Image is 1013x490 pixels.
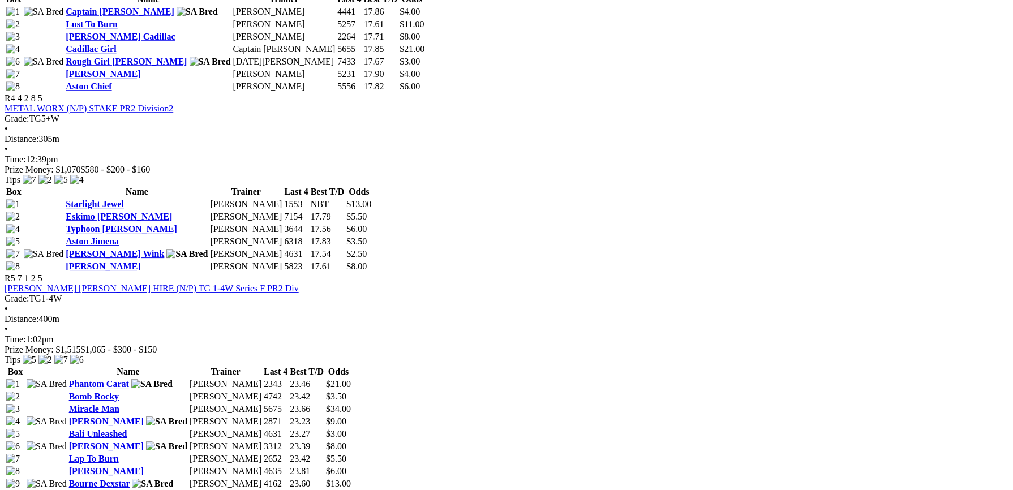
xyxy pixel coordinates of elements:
a: Bali Unleashed [69,429,127,439]
td: [PERSON_NAME] [210,248,283,260]
span: Time: [5,334,26,344]
img: SA Bred [190,57,231,67]
span: $21.00 [400,44,424,54]
img: 2 [38,175,52,185]
img: 4 [6,416,20,427]
a: Typhoon [PERSON_NAME] [66,224,177,234]
img: 7 [6,69,20,79]
td: [PERSON_NAME] [233,81,336,92]
td: 17.71 [363,31,398,42]
span: $21.00 [326,379,351,389]
span: 7 1 2 5 [18,273,42,283]
img: 6 [70,355,84,365]
span: $9.00 [326,416,346,426]
td: [PERSON_NAME] [210,261,283,272]
span: R5 [5,273,15,283]
td: 17.83 [310,236,345,247]
td: Captain [PERSON_NAME] [233,44,336,55]
td: [PERSON_NAME] [210,223,283,235]
td: 17.82 [363,81,398,92]
div: TG5+W [5,114,1008,124]
a: Lust To Burn [66,19,118,29]
img: 8 [6,466,20,476]
img: 5 [6,237,20,247]
td: 17.54 [310,248,345,260]
span: $1,065 - $300 - $150 [81,345,157,354]
div: 12:39pm [5,154,1008,165]
td: 3312 [263,441,288,452]
td: [PERSON_NAME] [189,379,262,390]
th: Best T/D [290,366,325,377]
span: $13.00 [326,479,351,488]
img: SA Bred [27,379,67,389]
a: Bourne Dexstar [69,479,130,488]
span: $8.00 [326,441,346,451]
div: 305m [5,134,1008,144]
span: $3.50 [347,237,367,246]
a: Aston Chief [66,81,111,91]
td: 6318 [284,236,309,247]
span: $4.00 [400,7,420,16]
td: 4441 [337,6,362,18]
a: Starlight Jewel [66,199,124,209]
span: $5.50 [347,212,367,221]
td: 17.67 [363,56,398,67]
a: [PERSON_NAME] [69,466,144,476]
a: Captain [PERSON_NAME] [66,7,174,16]
img: SA Bred [27,416,67,427]
td: [PERSON_NAME] [233,19,336,30]
td: 17.86 [363,6,398,18]
td: [PERSON_NAME] [210,236,283,247]
th: Name [65,186,208,197]
a: [PERSON_NAME] [66,69,140,79]
img: SA Bred [27,441,67,452]
td: 23.27 [290,428,325,440]
span: $34.00 [326,404,351,414]
th: Trainer [210,186,283,197]
img: 3 [6,404,20,414]
th: Trainer [189,366,262,377]
span: $3.00 [400,57,420,66]
span: Time: [5,154,26,164]
span: $5.50 [326,454,346,463]
img: 8 [6,261,20,272]
td: [PERSON_NAME] [189,453,262,465]
td: 4742 [263,391,288,402]
a: [PERSON_NAME] Cadillac [66,32,175,41]
img: 2 [6,19,20,29]
div: Prize Money: $1,515 [5,345,1008,355]
td: [PERSON_NAME] [233,31,336,42]
img: SA Bred [146,416,187,427]
td: 5556 [337,81,362,92]
td: 23.42 [290,453,325,465]
th: Best T/D [310,186,345,197]
td: 23.42 [290,391,325,402]
img: 5 [23,355,36,365]
img: 6 [6,57,20,67]
td: 2343 [263,379,288,390]
td: 17.85 [363,44,398,55]
img: SA Bred [166,249,208,259]
img: 2 [6,392,20,402]
span: $3.50 [326,392,346,401]
a: [PERSON_NAME] [PERSON_NAME] HIRE (N/P) TG 1-4W Series F PR2 Div [5,283,299,293]
img: SA Bred [27,479,67,489]
td: 3644 [284,223,309,235]
a: Rough Girl [PERSON_NAME] [66,57,187,66]
span: • [5,124,8,134]
a: [PERSON_NAME] [66,261,140,271]
td: 5675 [263,403,288,415]
img: SA Bred [146,441,187,452]
span: $11.00 [400,19,424,29]
img: 3 [6,32,20,42]
span: $580 - $200 - $160 [81,165,151,174]
td: [PERSON_NAME] [189,416,262,427]
td: 5823 [284,261,309,272]
td: 1553 [284,199,309,210]
img: 4 [6,44,20,54]
th: Odds [346,186,372,197]
span: $8.00 [347,261,367,271]
img: 1 [6,379,20,389]
span: Box [8,367,23,376]
th: Name [68,366,188,377]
